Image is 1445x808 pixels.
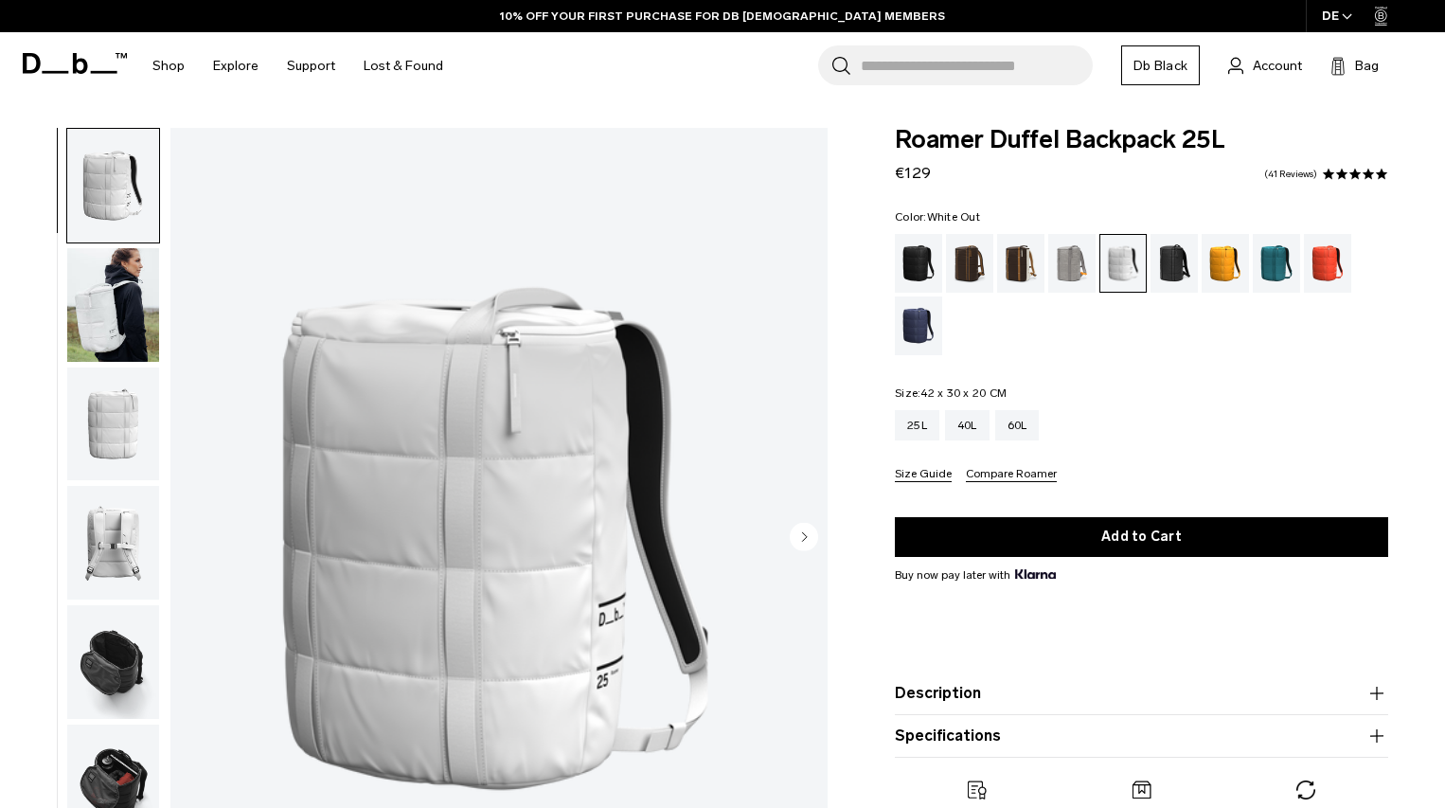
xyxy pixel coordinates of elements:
a: Reflective Black [1151,234,1198,293]
a: Shop [152,32,185,99]
span: Roamer Duffel Backpack 25L [895,128,1388,153]
button: Roamer Duffel Backpack 25L White Out [66,485,160,601]
button: Description [895,682,1388,705]
img: {"height" => 20, "alt" => "Klarna"} [1015,569,1056,579]
a: 10% OFF YOUR FIRST PURCHASE FOR DB [DEMOGRAPHIC_DATA] MEMBERS [500,8,945,25]
img: Roamer Duffel Backpack 25L White Out [67,605,159,719]
a: 40L [945,410,990,440]
a: Sand Grey [1048,234,1096,293]
a: Blue Hour [895,296,942,355]
button: Roamer Duffel Backpack 25L White Out [66,247,160,363]
a: 60L [995,410,1040,440]
button: Next slide [790,522,818,554]
a: 41 reviews [1264,170,1317,179]
button: Specifications [895,725,1388,747]
a: Midnight Teal [1253,234,1300,293]
button: Roamer Duffel Backpack 25L White Out [66,367,160,482]
button: Roamer Duffel Backpack 25L White Out [66,604,160,720]
span: Account [1253,56,1302,76]
legend: Color: [895,211,980,223]
a: Parhelion Orange [1202,234,1249,293]
a: Lost & Found [364,32,443,99]
button: Roamer Duffel Backpack 25L White Out [66,128,160,243]
button: Bag [1330,54,1379,77]
span: Buy now pay later with [895,566,1056,584]
a: White Out [1099,234,1147,293]
nav: Main Navigation [138,32,457,99]
button: Compare Roamer [966,468,1057,482]
img: Roamer Duffel Backpack 25L White Out [67,368,159,481]
button: Size Guide [895,468,952,482]
a: Support [287,32,335,99]
a: Account [1228,54,1302,77]
img: Roamer Duffel Backpack 25L White Out [67,129,159,242]
a: Cappuccino [997,234,1044,293]
span: Bag [1355,56,1379,76]
a: Black Out [895,234,942,293]
span: €129 [895,164,931,182]
a: Db Black [1121,45,1200,85]
span: White Out [927,210,980,224]
a: 25L [895,410,939,440]
span: 42 x 30 x 20 CM [920,386,1007,400]
img: Roamer Duffel Backpack 25L White Out [67,248,159,362]
a: Espresso [946,234,993,293]
img: Roamer Duffel Backpack 25L White Out [67,486,159,600]
a: Falu Red [1304,234,1351,293]
legend: Size: [895,387,1007,399]
a: Explore [213,32,259,99]
button: Add to Cart [895,517,1388,557]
